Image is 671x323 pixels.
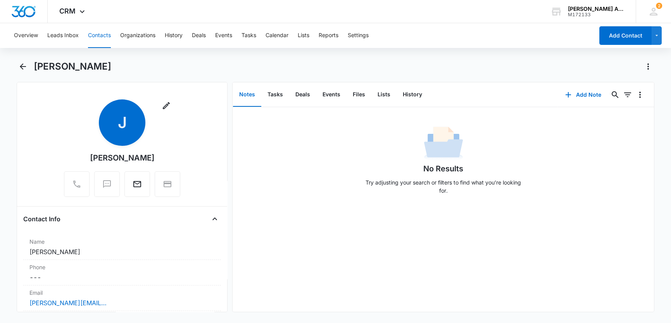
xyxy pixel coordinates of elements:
h4: Contact Info [23,214,60,224]
button: Add Note [557,85,609,104]
button: History [397,83,428,107]
button: Back [17,60,29,73]
button: Reports [319,23,338,48]
div: account id [568,12,624,17]
button: Notes [233,83,261,107]
button: Deals [289,83,316,107]
button: Events [215,23,232,48]
label: Phone [29,263,215,271]
div: Phone--- [23,260,221,285]
dd: [PERSON_NAME] [29,247,215,256]
button: Close [209,213,221,225]
button: Lists [298,23,309,48]
button: Calendar [266,23,288,48]
button: Search... [609,89,621,101]
label: Name [29,238,215,246]
button: Leads Inbox [47,23,79,48]
button: Actions [642,60,654,73]
button: Contacts [88,23,111,48]
button: Lists [371,83,397,107]
img: No Data [424,124,463,163]
button: Tasks [241,23,256,48]
button: Filters [621,89,634,101]
span: J [99,99,145,146]
label: Email [29,289,215,297]
div: Email[PERSON_NAME][EMAIL_ADDRESS][DOMAIN_NAME] [23,285,221,311]
button: History [165,23,183,48]
a: [PERSON_NAME][EMAIL_ADDRESS][DOMAIN_NAME] [29,298,107,308]
span: 2 [656,3,662,9]
button: Overflow Menu [634,89,646,101]
span: CRM [59,7,76,15]
div: account name [568,6,624,12]
button: Events [316,83,347,107]
button: Email [124,171,150,197]
h1: No Results [423,163,463,174]
div: Name[PERSON_NAME] [23,234,221,260]
button: Add Contact [599,26,652,45]
button: Organizations [120,23,155,48]
a: Email [124,183,150,190]
div: notifications count [656,3,662,9]
button: Deals [192,23,206,48]
button: Tasks [261,83,289,107]
button: Files [347,83,371,107]
button: Settings [348,23,369,48]
div: [PERSON_NAME] [90,152,155,164]
dd: --- [29,273,215,282]
h1: [PERSON_NAME] [34,61,111,72]
button: Overview [14,23,38,48]
p: Try adjusting your search or filters to find what you’re looking for. [362,178,525,195]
